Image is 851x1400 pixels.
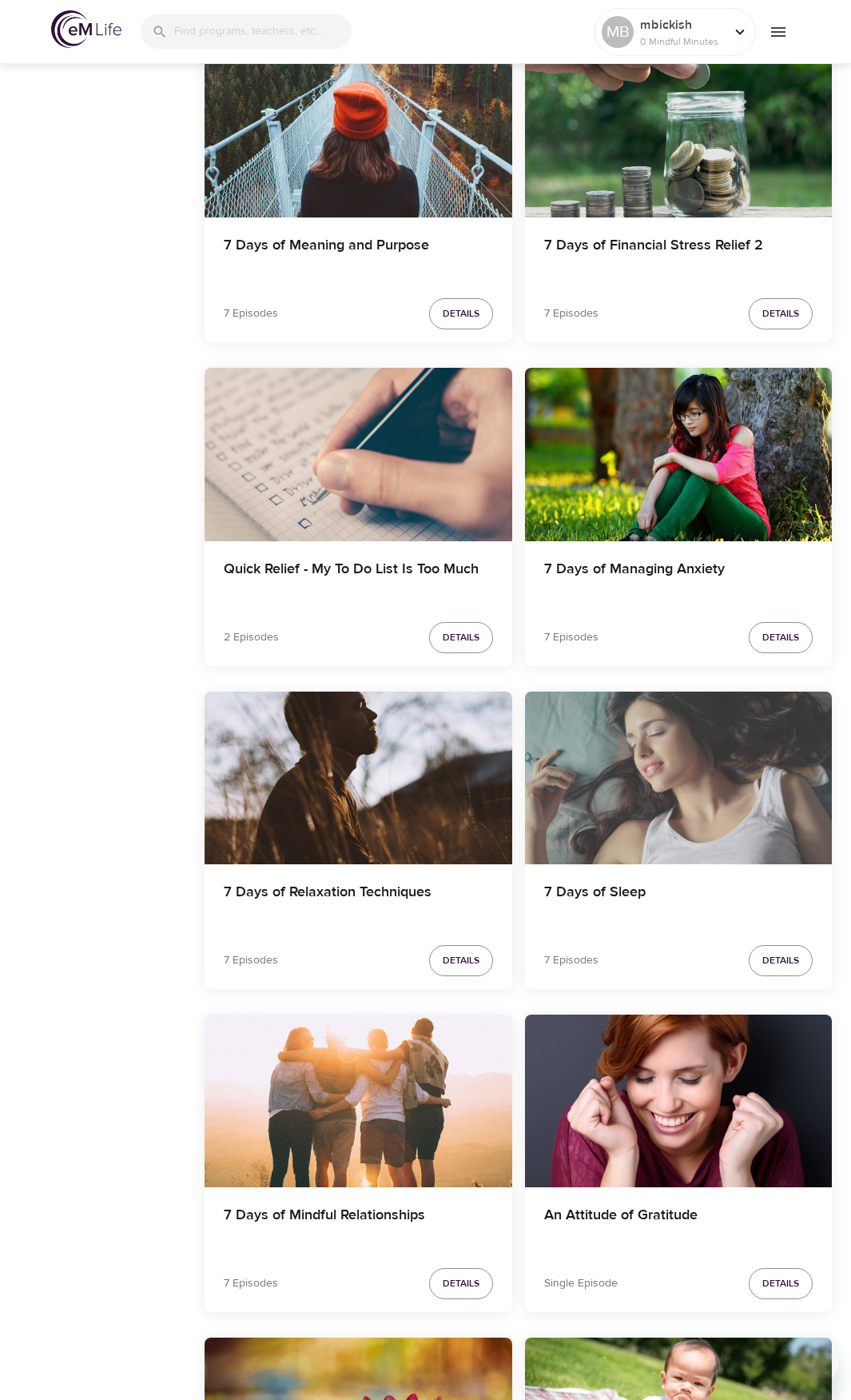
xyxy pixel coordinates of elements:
[762,629,799,646] span: Details
[749,622,813,653] button: Details
[762,1275,799,1292] span: Details
[443,952,479,969] span: Details
[749,945,813,976] button: Details
[544,237,813,275] h4: 7 Days of Financial Stress Relief 2
[224,237,493,275] h4: 7 Days of Meaning and Purpose
[525,1015,833,1187] button: An Attitude of Gratitude
[525,368,833,540] button: 7 Days of Managing Anxiety
[205,368,512,540] button: Quick Relief - My To Do List Is Too Much
[762,305,799,322] span: Details
[443,629,479,646] span: Details
[205,45,512,217] button: 7 Days of Meaning and Purpose
[205,692,512,864] button: 7 Days of Relaxation Techniques
[443,305,479,322] span: Details
[762,952,799,969] span: Details
[224,883,493,922] h4: 7 Days of Relaxation Techniques
[525,692,833,864] button: 7 Days of Sleep
[544,952,598,969] p: 7 Episodes
[749,298,813,329] button: Details
[544,1275,618,1292] p: Single Episode
[544,629,598,646] p: 7 Episodes
[640,15,725,34] p: mbickish
[224,560,493,599] h4: Quick Relief - My To Do List Is Too Much
[544,883,813,922] h4: 7 Days of Sleep
[224,629,279,646] p: 2 Episodes
[525,45,833,217] button: 7 Days of Financial Stress Relief 2
[51,10,121,48] img: logo
[429,1268,493,1299] button: Details
[787,1336,838,1387] iframe: Button to launch messaging window
[429,945,493,976] button: Details
[174,14,352,49] input: Find programs, teachers, etc...
[544,560,813,599] h4: 7 Days of Managing Anxiety
[544,1207,813,1245] h4: An Attitude of Gratitude
[749,1268,813,1299] button: Details
[443,1275,479,1292] span: Details
[544,305,598,322] p: 7 Episodes
[224,1207,493,1245] h4: 7 Days of Mindful Relationships
[756,10,800,54] button: menu
[224,305,278,322] p: 7 Episodes
[224,952,278,969] p: 7 Episodes
[429,622,493,653] button: Details
[602,16,634,48] div: MB
[429,298,493,329] button: Details
[640,34,725,49] p: 0 Mindful Minutes
[205,1015,512,1187] button: 7 Days of Mindful Relationships
[224,1275,278,1292] p: 7 Episodes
